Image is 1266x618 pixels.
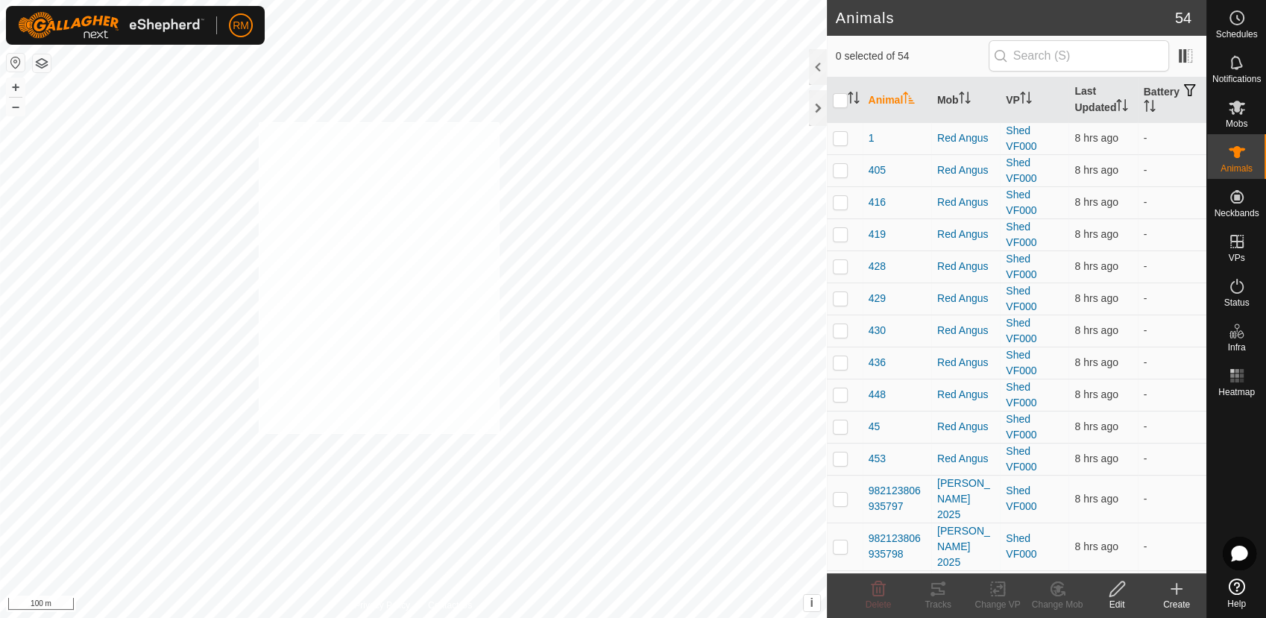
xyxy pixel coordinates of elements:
p-sorticon: Activate to sort [1020,94,1032,106]
span: 29 Aug 2025, 8:06 am [1074,164,1118,176]
span: RM [233,18,249,34]
p-sorticon: Activate to sort [1144,102,1156,114]
div: Red Angus [937,130,994,146]
span: 453 [869,451,886,467]
img: Gallagher Logo [18,12,204,39]
button: i [804,595,820,611]
td: - [1138,186,1206,218]
a: Shed VF000 [1006,157,1036,184]
a: Shed VF000 [1006,189,1036,216]
a: Shed VF000 [1006,253,1036,280]
span: 405 [869,163,886,178]
span: 29 Aug 2025, 8:06 am [1074,453,1118,464]
td: - [1138,218,1206,250]
a: Shed VF000 [1006,532,1036,560]
td: - [1138,379,1206,411]
span: 29 Aug 2025, 8:06 am [1074,324,1118,336]
span: Animals [1221,164,1253,173]
div: Red Angus [937,291,994,306]
div: [PERSON_NAME] 2025 [937,523,994,570]
a: Contact Us [428,599,472,612]
td: - [1138,570,1206,618]
div: Red Angus [937,227,994,242]
div: Red Angus [937,387,994,403]
span: 419 [869,227,886,242]
span: 29 Aug 2025, 8:06 am [1074,356,1118,368]
td: - [1138,443,1206,475]
div: Change Mob [1027,598,1087,611]
div: Red Angus [937,163,994,178]
span: 982123806935797 [869,483,925,514]
div: [PERSON_NAME] 2025 [937,476,994,523]
div: Red Angus [937,259,994,274]
td: - [1138,523,1206,570]
p-sorticon: Activate to sort [848,94,860,106]
a: Shed VF000 [1006,317,1036,344]
div: Red Angus [937,451,994,467]
a: Shed VF000 [1006,349,1036,376]
span: 29 Aug 2025, 8:05 am [1074,540,1118,552]
div: Create [1147,598,1206,611]
a: Help [1207,573,1266,614]
div: Edit [1087,598,1147,611]
span: 29 Aug 2025, 8:05 am [1074,260,1118,272]
td: - [1138,411,1206,443]
div: Red Angus [937,419,994,435]
td: - [1138,154,1206,186]
td: - [1138,122,1206,154]
span: 429 [869,291,886,306]
th: Battery [1138,78,1206,123]
a: Shed VF000 [1006,413,1036,441]
span: i [810,596,813,609]
td: - [1138,250,1206,283]
td: - [1138,283,1206,315]
span: 29 Aug 2025, 8:06 am [1074,196,1118,208]
th: VP [1000,78,1068,123]
span: Notifications [1212,75,1261,83]
td: - [1138,347,1206,379]
a: Privacy Policy [354,599,410,612]
th: Last Updated [1068,78,1137,123]
div: Red Angus [937,355,994,371]
div: [PERSON_NAME] 2025 [937,571,994,618]
span: 54 [1175,7,1191,29]
span: 416 [869,195,886,210]
a: Shed VF000 [1006,445,1036,473]
button: – [7,98,25,116]
a: Shed VF000 [1006,221,1036,248]
p-sorticon: Activate to sort [1116,101,1128,113]
span: Infra [1227,343,1245,352]
input: Search (S) [989,40,1169,72]
th: Mob [931,78,1000,123]
span: 29 Aug 2025, 8:06 am [1074,420,1118,432]
span: 29 Aug 2025, 8:06 am [1074,132,1118,144]
a: Shed VF000 [1006,485,1036,512]
span: Mobs [1226,119,1247,128]
span: VPs [1228,253,1244,262]
p-sorticon: Activate to sort [903,94,915,106]
span: 982123806935798 [869,531,925,562]
span: 448 [869,387,886,403]
span: 29 Aug 2025, 7:55 am [1074,493,1118,505]
td: - [1138,315,1206,347]
a: Shed VF000 [1006,381,1036,409]
div: Red Angus [937,195,994,210]
span: 0 selected of 54 [836,48,989,64]
span: 428 [869,259,886,274]
span: 1 [869,130,875,146]
th: Animal [863,78,931,123]
td: - [1138,475,1206,523]
span: 29 Aug 2025, 8:05 am [1074,228,1118,240]
span: Schedules [1215,30,1257,39]
button: Reset Map [7,54,25,72]
span: 45 [869,419,881,435]
span: Neckbands [1214,209,1259,218]
button: + [7,78,25,96]
span: Status [1224,298,1249,307]
span: 430 [869,323,886,338]
div: Change VP [968,598,1027,611]
span: Heatmap [1218,388,1255,397]
span: 436 [869,355,886,371]
div: Red Angus [937,323,994,338]
h2: Animals [836,9,1175,27]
